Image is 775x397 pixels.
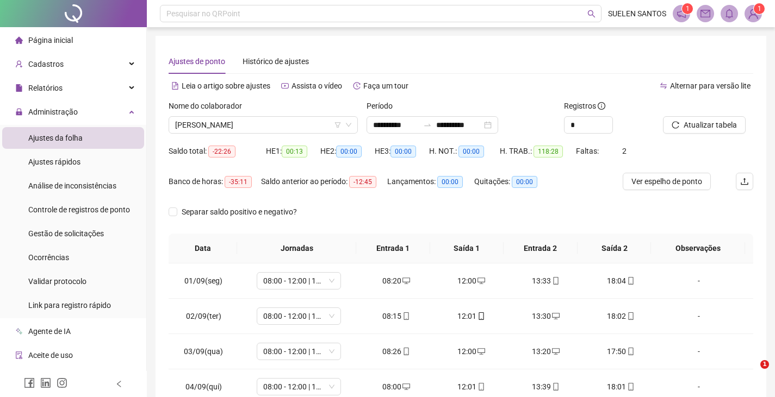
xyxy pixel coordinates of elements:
span: mobile [551,277,560,285]
div: - [667,381,731,393]
span: Aceite de uso [28,351,73,360]
div: Saldo anterior ao período: [261,175,387,188]
span: mobile [476,383,485,390]
span: 1 [760,360,769,369]
span: linkedin [40,377,51,388]
span: 00:00 [437,176,463,188]
span: mobile [626,348,635,355]
span: desktop [476,348,485,355]
span: 04/09(qui) [185,382,222,391]
th: Saída 2 [578,234,652,263]
span: 1 [758,5,761,12]
sup: 1 [682,3,693,14]
span: mobile [551,383,560,390]
span: 08:00 - 12:00 | 13:30 - 18:00 [263,308,334,324]
div: H. NOT.: [429,145,500,157]
div: 13:30 [517,310,575,322]
div: Lançamentos: [387,175,474,188]
span: desktop [551,348,560,355]
th: Saída 1 [430,234,504,263]
span: Ocorrências [28,253,69,262]
span: Link para registro rápido [28,301,111,310]
span: -12:45 [349,176,376,188]
div: 13:39 [517,381,575,393]
span: 00:00 [512,176,537,188]
img: 39589 [745,5,761,22]
div: 08:00 [368,381,425,393]
div: HE 1: [266,145,320,157]
span: 00:00 [458,146,484,157]
span: 00:00 [336,146,362,157]
span: to [423,121,432,129]
div: Quitações: [474,175,550,188]
span: 08:00 - 12:00 | 13:30 - 18:00 [263,343,334,360]
div: Banco de horas: [169,175,261,188]
span: info-circle [598,102,605,110]
div: 13:20 [517,345,575,357]
label: Período [367,100,400,112]
span: desktop [401,277,410,285]
div: 12:00 [442,275,500,287]
span: lock [15,108,23,116]
span: search [587,10,596,18]
label: Nome do colaborador [169,100,249,112]
span: desktop [401,383,410,390]
span: mobile [626,277,635,285]
span: facebook [24,377,35,388]
th: Data [169,234,237,263]
span: swap [660,82,667,90]
span: down [345,122,352,128]
span: Ajustes da folha [28,134,83,142]
span: mobile [401,312,410,320]
span: 03/09(qua) [184,347,223,356]
span: 01/09(seg) [184,276,222,285]
span: user-add [15,60,23,68]
span: Página inicial [28,36,73,45]
span: mobile [476,312,485,320]
span: TAUANA FERNANDES DE OLIVEIRA [175,117,351,133]
span: Registros [564,100,605,112]
span: filter [334,122,341,128]
span: 00:13 [282,146,307,157]
div: Saldo total: [169,145,266,157]
span: instagram [57,377,67,388]
iframe: Intercom live chat [738,360,764,386]
span: audit [15,351,23,359]
div: - [667,345,731,357]
span: mobile [401,348,410,355]
span: left [115,380,123,388]
span: Assista o vídeo [292,81,342,90]
span: mobile [626,383,635,390]
span: Separar saldo positivo e negativo? [177,206,301,218]
span: home [15,36,23,44]
span: Administração [28,108,78,116]
span: Gestão de solicitações [28,229,104,238]
span: -22:26 [208,146,235,157]
div: - [667,275,731,287]
div: 12:00 [442,345,500,357]
span: Atualizar tabela [684,119,737,131]
span: file [15,84,23,92]
th: Entrada 1 [356,234,430,263]
span: desktop [476,277,485,285]
span: Faça um tour [363,81,408,90]
div: H. TRAB.: [500,145,576,157]
div: 13:33 [517,275,575,287]
div: 08:20 [368,275,425,287]
span: SUELEN SANTOS [608,8,666,20]
span: 00:00 [390,146,416,157]
span: Faltas: [576,147,600,155]
span: Ajustes de ponto [169,57,225,66]
span: Agente de IA [28,327,71,336]
span: Cadastros [28,60,64,68]
span: Leia o artigo sobre ajustes [182,81,270,90]
span: 1 [686,5,690,12]
span: Controle de registros de ponto [28,205,130,214]
span: mobile [626,312,635,320]
span: bell [724,9,734,18]
div: 18:04 [592,275,650,287]
span: 2 [622,147,627,155]
span: Histórico de ajustes [243,57,309,66]
span: 08:00 - 12:00 | 13:30 - 18:00 [263,379,334,395]
div: 12:01 [442,381,500,393]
